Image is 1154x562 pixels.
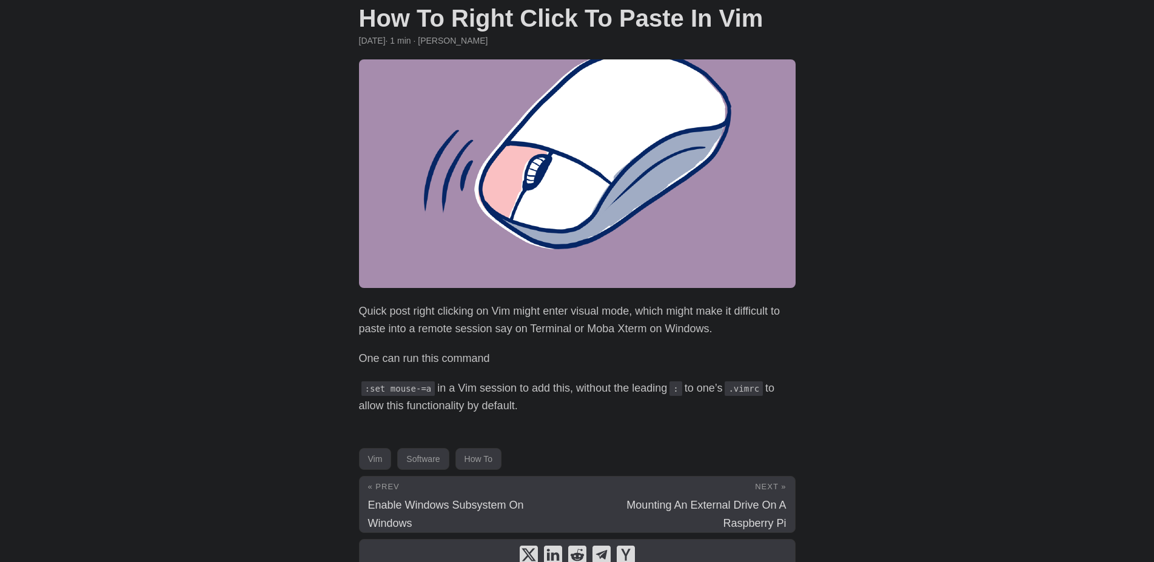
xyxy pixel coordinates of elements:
span: « Prev [368,482,400,491]
p: in a Vim session to add this, without the leading to one’s to allow this functionality by default. [359,380,796,415]
a: Vim [359,448,392,470]
span: Enable Windows Subsystem On Windows [368,499,524,529]
h1: How To Right Click To Paste In Vim [359,4,796,33]
code: :set mouse-=a [361,381,435,396]
a: Next » Mounting An External Drive On A Raspberry Pi [577,477,795,532]
a: « Prev Enable Windows Subsystem On Windows [360,477,577,532]
code: : [669,381,682,396]
p: Quick post right clicking on Vim might enter visual mode, which might make it difficult to paste ... [359,303,796,338]
span: Mounting An External Drive On A Raspberry Pi [626,499,786,529]
code: .vimrc [725,381,763,396]
a: How To [455,448,502,470]
span: Next » [755,482,786,491]
div: · 1 min · [PERSON_NAME] [359,34,796,47]
span: 2021-05-11 00:00:00 +0000 UTC [359,34,386,47]
a: Software [397,448,449,470]
p: One can run this command [359,350,796,367]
